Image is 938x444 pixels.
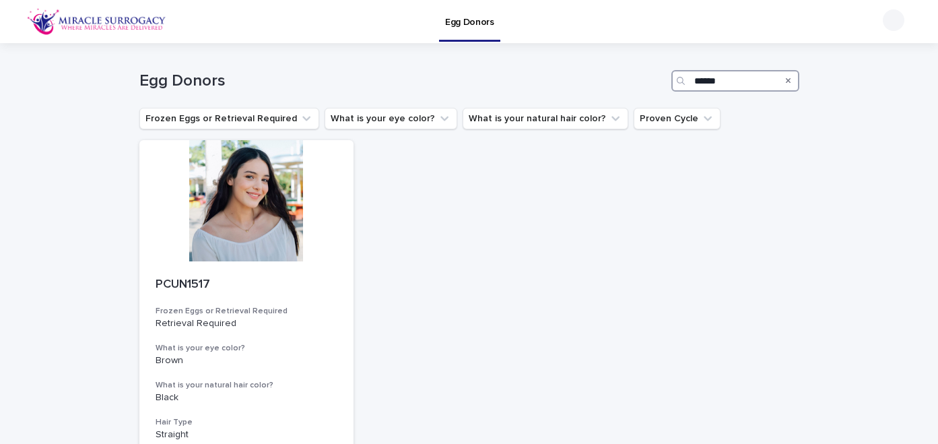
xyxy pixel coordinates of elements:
h3: Frozen Eggs or Retrieval Required [156,306,338,317]
h1: Egg Donors [139,71,666,91]
button: Proven Cycle [634,108,721,129]
input: Search [671,70,799,92]
p: Straight [156,429,338,441]
button: Frozen Eggs or Retrieval Required [139,108,319,129]
button: What is your eye color? [325,108,457,129]
button: What is your natural hair color? [463,108,628,129]
p: Retrieval Required [156,318,338,329]
img: OiFFDOGZQuirLhrlO1ag [27,8,166,35]
h3: What is your eye color? [156,343,338,354]
h3: Hair Type [156,417,338,428]
p: PCUN1517 [156,278,338,292]
p: Brown [156,355,338,367]
h3: What is your natural hair color? [156,380,338,391]
p: Black [156,392,338,404]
